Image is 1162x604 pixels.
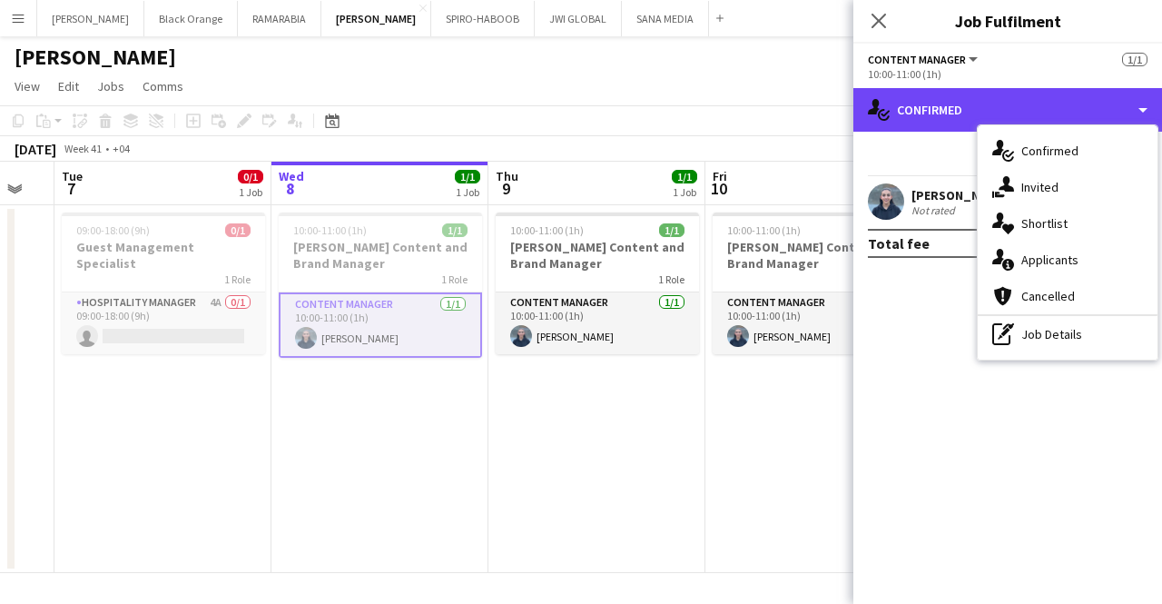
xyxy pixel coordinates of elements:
[673,185,696,199] div: 1 Job
[727,223,801,237] span: 10:00-11:00 (1h)
[431,1,535,36] button: SPIRO-HABOOB
[713,213,916,354] app-job-card: 10:00-11:00 (1h)1/1[PERSON_NAME] Content and Brand Manager1 RoleContent Manager1/110:00-11:00 (1h...
[321,1,431,36] button: [PERSON_NAME]
[279,292,482,358] app-card-role: Content Manager1/110:00-11:00 (1h)[PERSON_NAME]
[279,168,304,184] span: Wed
[279,213,482,358] app-job-card: 10:00-11:00 (1h)1/1[PERSON_NAME] Content and Brand Manager1 RoleContent Manager1/110:00-11:00 (1h...
[1021,252,1078,268] span: Applicants
[62,168,83,184] span: Tue
[224,272,251,286] span: 1 Role
[7,74,47,98] a: View
[1122,53,1147,66] span: 1/1
[62,213,265,354] app-job-card: 09:00-18:00 (9h)0/1Guest Management Specialist1 RoleHospitality Manager4A0/109:00-18:00 (9h)
[713,168,727,184] span: Fri
[60,142,105,155] span: Week 41
[868,53,980,66] button: Content Manager
[710,178,727,199] span: 10
[911,187,1008,203] div: [PERSON_NAME]
[672,170,697,183] span: 1/1
[441,272,468,286] span: 1 Role
[37,1,144,36] button: [PERSON_NAME]
[853,88,1162,132] div: Confirmed
[978,316,1157,352] div: Job Details
[442,223,468,237] span: 1/1
[97,78,124,94] span: Jobs
[143,78,183,94] span: Comms
[15,140,56,158] div: [DATE]
[658,272,684,286] span: 1 Role
[496,292,699,354] app-card-role: Content Manager1/110:00-11:00 (1h)[PERSON_NAME]
[455,170,480,183] span: 1/1
[1021,288,1075,304] span: Cancelled
[135,74,191,98] a: Comms
[496,213,699,354] app-job-card: 10:00-11:00 (1h)1/1[PERSON_NAME] Content and Brand Manager1 RoleContent Manager1/110:00-11:00 (1h...
[493,178,518,199] span: 9
[90,74,132,98] a: Jobs
[238,1,321,36] button: RAMARABIA
[510,223,584,237] span: 10:00-11:00 (1h)
[456,185,479,199] div: 1 Job
[868,53,966,66] span: Content Manager
[1021,179,1059,195] span: Invited
[238,170,263,183] span: 0/1
[911,203,959,217] div: Not rated
[868,234,930,252] div: Total fee
[62,239,265,272] h3: Guest Management Specialist
[293,223,367,237] span: 10:00-11:00 (1h)
[1021,143,1078,159] span: Confirmed
[496,239,699,272] h3: [PERSON_NAME] Content and Brand Manager
[51,74,86,98] a: Edit
[535,1,622,36] button: JWI GLOBAL
[239,185,262,199] div: 1 Job
[853,9,1162,33] h3: Job Fulfilment
[113,142,130,155] div: +04
[659,223,684,237] span: 1/1
[622,1,709,36] button: SANA MEDIA
[144,1,238,36] button: Black Orange
[1021,215,1068,232] span: Shortlist
[868,67,1147,81] div: 10:00-11:00 (1h)
[59,178,83,199] span: 7
[58,78,79,94] span: Edit
[62,292,265,354] app-card-role: Hospitality Manager4A0/109:00-18:00 (9h)
[713,239,916,272] h3: [PERSON_NAME] Content and Brand Manager
[76,223,150,237] span: 09:00-18:00 (9h)
[713,292,916,354] app-card-role: Content Manager1/110:00-11:00 (1h)[PERSON_NAME]
[15,44,176,71] h1: [PERSON_NAME]
[15,78,40,94] span: View
[496,168,518,184] span: Thu
[276,178,304,199] span: 8
[279,239,482,272] h3: [PERSON_NAME] Content and Brand Manager
[225,223,251,237] span: 0/1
